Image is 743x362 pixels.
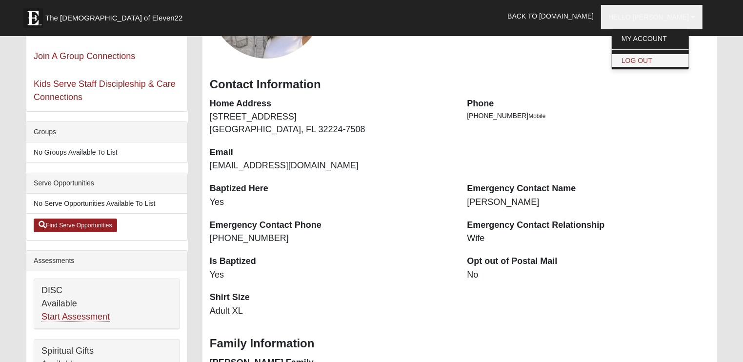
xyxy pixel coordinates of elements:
[467,269,710,282] dd: No
[210,111,453,136] dd: [STREET_ADDRESS] [GEOGRAPHIC_DATA], FL 32224-7508
[26,251,187,271] div: Assessments
[210,160,453,172] dd: [EMAIL_ADDRESS][DOMAIN_NAME]
[34,219,117,232] a: Find Serve Opportunities
[26,194,187,214] li: No Serve Opportunities Available To List
[467,98,710,110] dt: Phone
[19,3,214,28] a: The [DEMOGRAPHIC_DATA] of Eleven22
[210,269,453,282] dd: Yes
[500,4,601,28] a: Back to [DOMAIN_NAME]
[210,255,453,268] dt: Is Baptized
[612,32,689,45] a: My Account
[210,337,710,351] h3: Family Information
[210,219,453,232] dt: Emergency Contact Phone
[26,142,187,162] li: No Groups Available To List
[210,291,453,304] dt: Shirt Size
[467,232,710,245] dd: Wife
[41,312,110,322] a: Start Assessment
[467,111,710,121] li: [PHONE_NUMBER]
[467,196,710,209] dd: [PERSON_NAME]
[528,113,545,120] span: Mobile
[210,182,453,195] dt: Baptized Here
[467,255,710,268] dt: Opt out of Postal Mail
[34,51,135,61] a: Join A Group Connections
[601,5,703,29] a: Hello [PERSON_NAME]
[34,79,176,102] a: Kids Serve Staff Discipleship & Care Connections
[34,279,180,329] div: DISC Available
[26,122,187,142] div: Groups
[467,219,710,232] dt: Emergency Contact Relationship
[210,196,453,209] dd: Yes
[210,305,453,318] dd: Adult XL
[467,182,710,195] dt: Emergency Contact Name
[45,13,182,23] span: The [DEMOGRAPHIC_DATA] of Eleven22
[26,173,187,194] div: Serve Opportunities
[210,78,710,92] h3: Contact Information
[210,232,453,245] dd: [PHONE_NUMBER]
[23,8,43,28] img: Eleven22 logo
[608,13,689,21] span: Hello [PERSON_NAME]
[210,146,453,159] dt: Email
[210,98,453,110] dt: Home Address
[612,54,689,67] a: Log Out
